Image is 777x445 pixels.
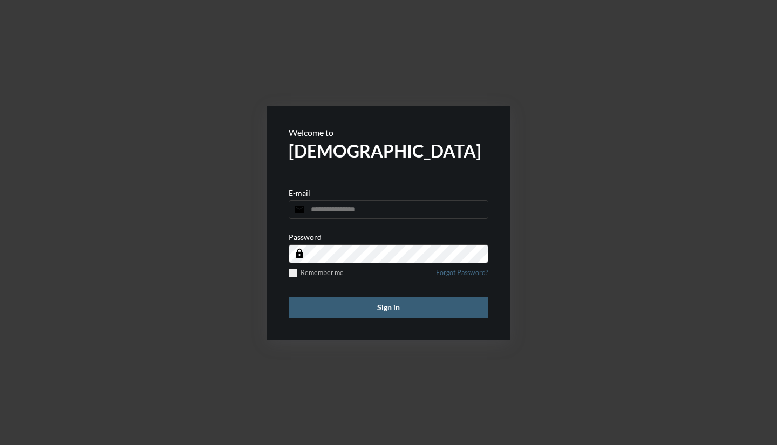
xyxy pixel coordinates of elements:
label: Remember me [289,269,344,277]
p: Welcome to [289,127,488,138]
button: Sign in [289,297,488,318]
p: E-mail [289,188,310,197]
h2: [DEMOGRAPHIC_DATA] [289,140,488,161]
a: Forgot Password? [436,269,488,283]
p: Password [289,232,322,242]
